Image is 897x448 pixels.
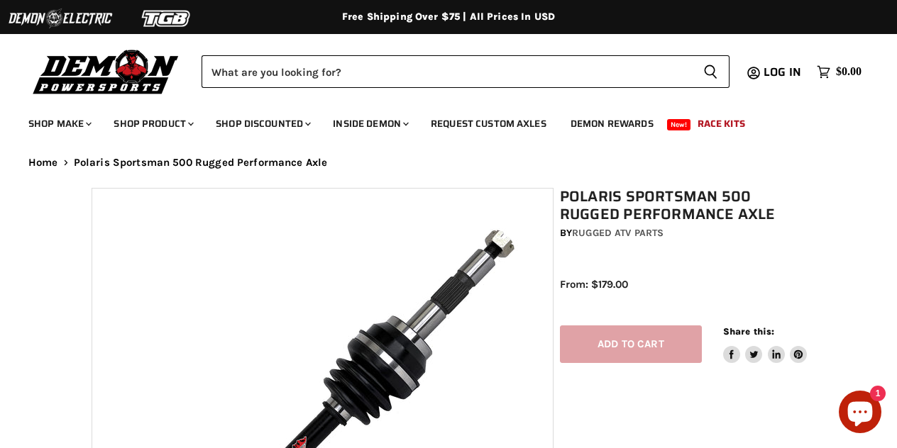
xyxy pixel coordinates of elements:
[560,109,664,138] a: Demon Rewards
[836,65,862,79] span: $0.00
[723,325,808,363] aside: Share this:
[692,55,730,88] button: Search
[322,109,417,138] a: Inside Demon
[667,119,691,130] span: New!
[74,157,328,169] span: Polaris Sportsman 500 Rugged Performance Axle
[560,188,812,223] h1: Polaris Sportsman 500 Rugged Performance Axle
[835,391,886,437] inbox-online-store-chat: Shopify online store chat
[18,103,858,138] ul: Main menu
[7,5,114,32] img: Demon Electric Logo 2
[28,46,184,96] img: Demon Powersports
[560,225,812,241] div: by
[202,55,692,88] input: Search
[757,66,810,79] a: Log in
[114,5,220,32] img: TGB Logo 2
[764,63,801,81] span: Log in
[28,157,58,169] a: Home
[723,326,774,337] span: Share this:
[572,227,664,239] a: Rugged ATV Parts
[810,62,869,82] a: $0.00
[205,109,319,138] a: Shop Discounted
[420,109,557,138] a: Request Custom Axles
[687,109,756,138] a: Race Kits
[202,55,730,88] form: Product
[103,109,202,138] a: Shop Product
[560,278,628,291] span: From: $179.00
[18,109,100,138] a: Shop Make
